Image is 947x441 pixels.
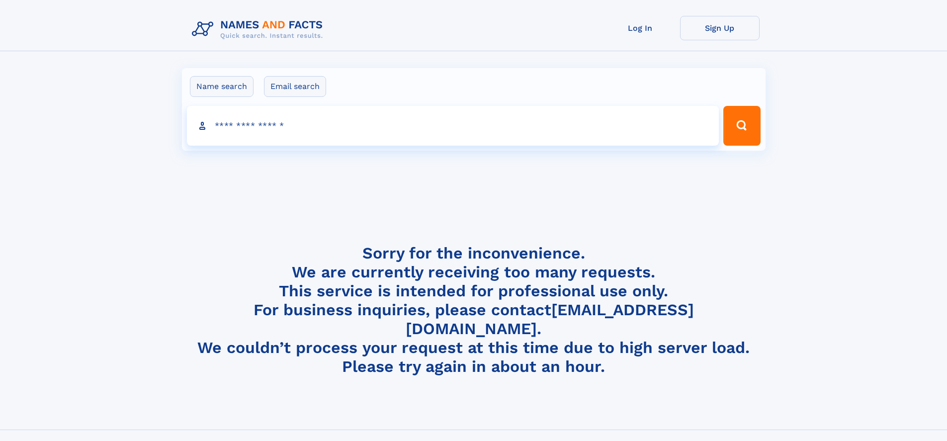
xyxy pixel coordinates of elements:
[406,300,694,338] a: [EMAIL_ADDRESS][DOMAIN_NAME]
[188,244,760,376] h4: Sorry for the inconvenience. We are currently receiving too many requests. This service is intend...
[188,16,331,43] img: Logo Names and Facts
[190,76,254,97] label: Name search
[264,76,326,97] label: Email search
[723,106,760,146] button: Search Button
[187,106,719,146] input: search input
[680,16,760,40] a: Sign Up
[601,16,680,40] a: Log In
